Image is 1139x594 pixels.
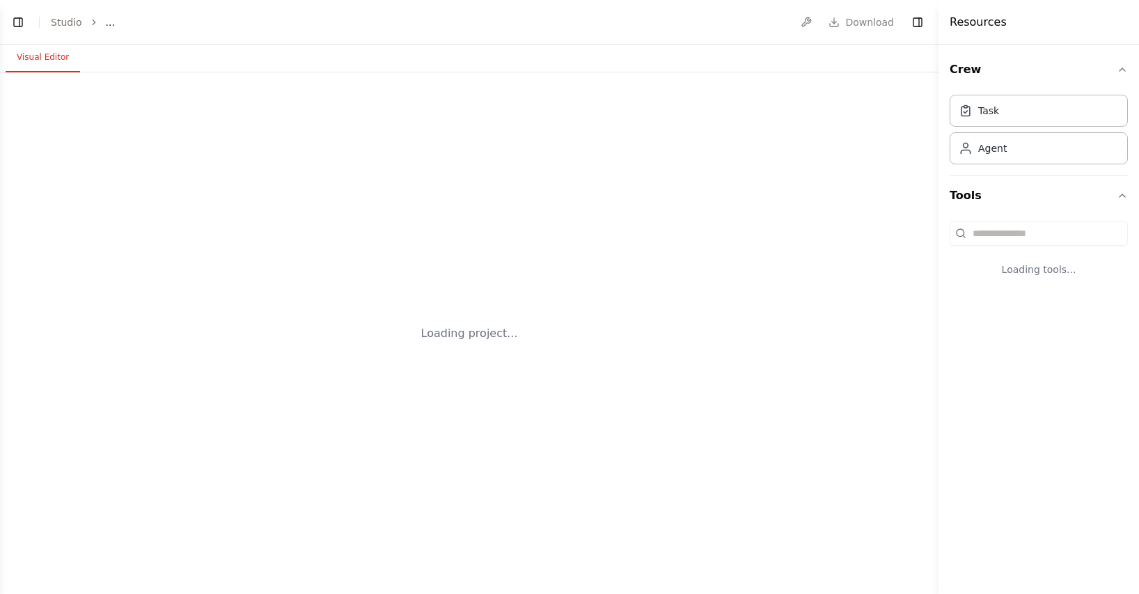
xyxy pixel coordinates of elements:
[51,15,115,29] nav: breadcrumb
[6,43,80,72] button: Visual Editor
[950,89,1128,175] div: Crew
[51,17,82,28] a: Studio
[978,104,999,118] div: Task
[106,15,115,29] span: ...
[950,251,1128,288] div: Loading tools...
[978,141,1007,155] div: Agent
[950,176,1128,215] button: Tools
[950,50,1128,89] button: Crew
[950,14,1007,31] h4: Resources
[421,325,518,342] div: Loading project...
[8,13,28,32] button: Show left sidebar
[950,215,1128,299] div: Tools
[908,13,927,32] button: Hide right sidebar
